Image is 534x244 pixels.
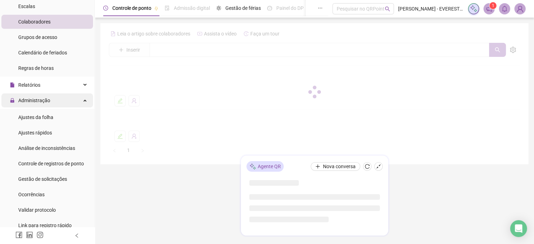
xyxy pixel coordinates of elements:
[249,163,256,170] img: sparkle-icon.fc2bf0ac1784a2077858766a79e2daf3.svg
[10,98,15,103] span: lock
[18,65,54,71] span: Regras de horas
[492,3,494,8] span: 1
[18,223,72,228] span: Link para registro rápido
[225,5,261,11] span: Gestão de férias
[376,164,381,169] span: shrink
[216,6,221,11] span: sun
[510,220,527,237] div: Open Intercom Messenger
[318,6,323,11] span: ellipsis
[489,2,496,9] sup: 1
[174,5,210,11] span: Admissão digital
[18,50,67,55] span: Calendário de feriados
[323,163,356,170] span: Nova conversa
[37,231,44,238] span: instagram
[18,161,84,166] span: Controle de registros de ponto
[18,82,40,88] span: Relatórios
[18,145,75,151] span: Análise de inconsistências
[103,6,108,11] span: clock-circle
[276,5,304,11] span: Painel do DP
[74,233,79,238] span: left
[365,164,370,169] span: reload
[165,6,170,11] span: file-done
[515,4,525,14] img: 95069
[112,5,151,11] span: Controle de ponto
[26,231,33,238] span: linkedin
[267,6,272,11] span: dashboard
[398,5,464,13] span: [PERSON_NAME] - EVERESTE TOPOGRAFIA E GEODESIA
[311,162,360,171] button: Nova conversa
[15,231,22,238] span: facebook
[18,192,45,197] span: Ocorrências
[18,207,56,213] span: Validar protocolo
[18,98,50,103] span: Administração
[470,5,477,13] img: sparkle-icon.fc2bf0ac1784a2077858766a79e2daf3.svg
[246,161,284,172] div: Agente QR
[315,164,320,169] span: plus
[154,6,158,11] span: pushpin
[18,19,51,25] span: Colaboradores
[10,83,15,87] span: file
[18,4,35,9] span: Escalas
[18,130,52,136] span: Ajustes rápidos
[18,176,67,182] span: Gestão de solicitações
[18,34,57,40] span: Grupos de acesso
[18,114,53,120] span: Ajustes da folha
[501,6,508,12] span: bell
[486,6,492,12] span: notification
[385,6,390,12] span: search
